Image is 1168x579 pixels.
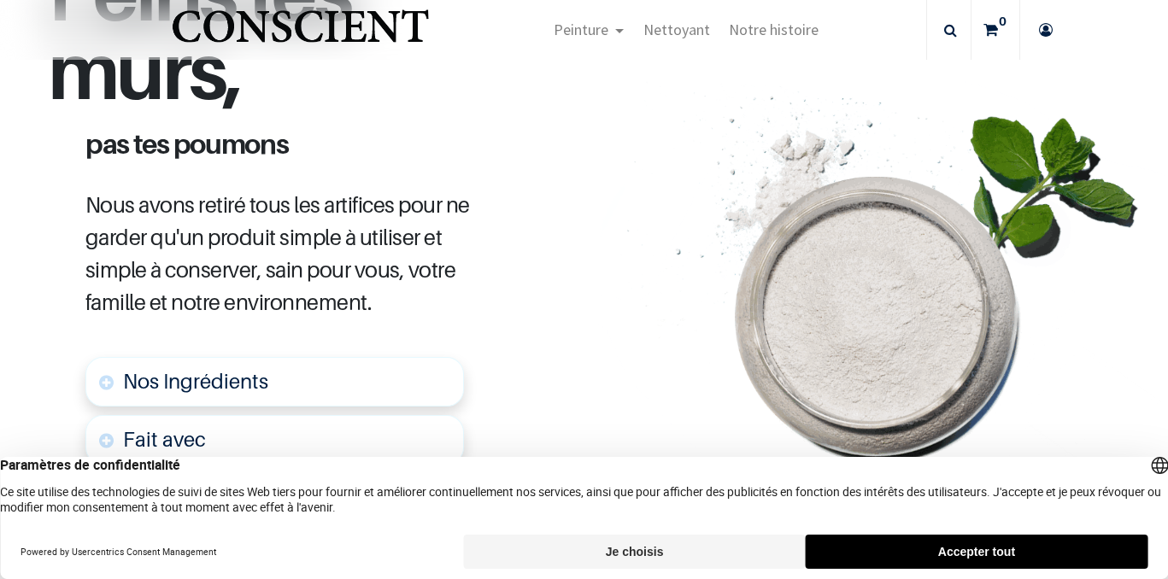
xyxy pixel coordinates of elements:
[995,13,1011,30] sup: 0
[123,369,268,394] span: Nos Ingrédients
[85,191,470,315] span: Nous avons retiré tous les artifices pour ne garder qu'un produit simple à utiliser et simple à c...
[15,15,66,66] button: Open chat widget
[554,20,608,39] span: Peinture
[123,427,206,452] font: Fait avec
[643,20,710,39] span: Nettoyant
[729,20,819,39] span: Notre histoire
[73,130,514,157] h1: pas tes poumons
